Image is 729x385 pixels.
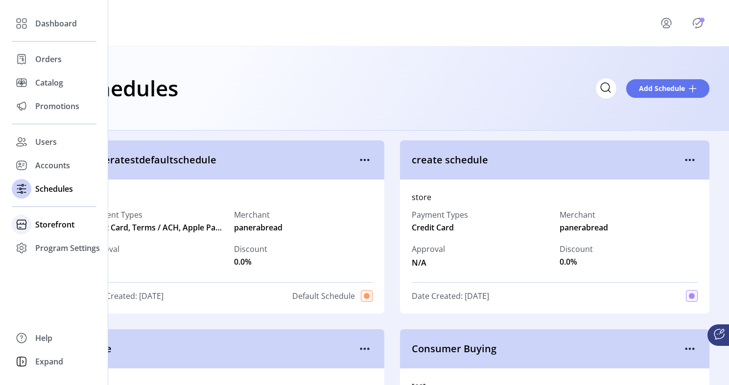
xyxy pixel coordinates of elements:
[647,11,690,35] button: menu
[412,243,445,255] span: Approval
[560,243,593,255] label: Discount
[412,153,682,167] span: create schedule
[234,209,282,221] label: Merchant
[357,152,373,168] button: menu
[234,256,252,268] span: 0.0%
[35,53,62,65] span: Orders
[86,341,357,356] span: Store
[682,341,698,357] button: menu
[292,290,355,302] span: Default Schedule
[234,222,282,233] span: panerabread
[35,136,57,148] span: Users
[74,71,178,105] h1: Schedules
[626,79,709,98] button: Add Schedule
[560,222,608,233] span: panerabread
[35,356,63,367] span: Expand
[86,191,373,203] div: Test
[357,341,373,357] button: menu
[690,15,705,31] button: Publisher Panel
[560,256,577,268] span: 0.0%
[35,242,100,254] span: Program Settings
[35,18,77,29] span: Dashboard
[412,191,698,203] div: store
[560,209,608,221] label: Merchant
[35,77,63,89] span: Catalog
[412,290,489,302] span: Date Created: [DATE]
[639,83,685,93] span: Add Schedule
[35,159,70,171] span: Accounts
[412,222,454,233] span: Credit Card
[86,209,224,221] label: Payment Types
[86,290,164,302] span: Date Created: [DATE]
[412,255,445,269] span: N/A
[234,243,267,255] label: Discount
[682,152,698,168] button: menu
[35,100,79,112] span: Promotions
[412,341,682,356] span: Consumer Buying
[35,183,73,195] span: Schedules
[86,222,224,233] span: Credit Card, Terms / ACH, Apple Pay, Google Pay
[86,153,357,167] span: paneratestdefaultschedule
[35,219,74,230] span: Storefront
[596,78,616,99] input: Search
[412,209,468,221] label: Payment Types
[35,332,52,344] span: Help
